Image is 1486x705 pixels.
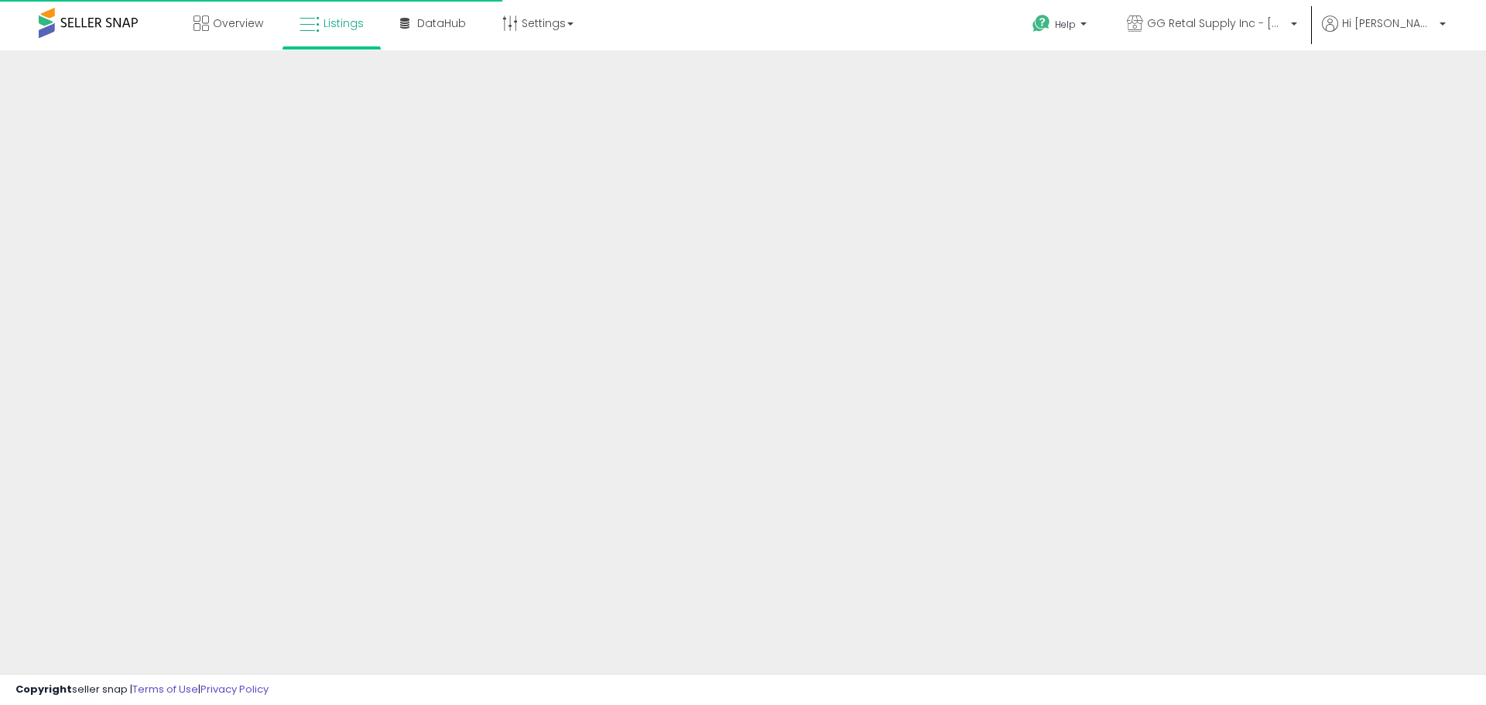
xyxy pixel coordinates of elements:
div: seller snap | | [15,683,269,697]
a: Help [1020,2,1102,50]
span: Help [1055,18,1076,31]
span: DataHub [417,15,466,31]
span: Listings [324,15,364,31]
a: Terms of Use [132,682,198,696]
strong: Copyright [15,682,72,696]
a: Hi [PERSON_NAME] [1322,15,1446,50]
span: Hi [PERSON_NAME] [1342,15,1435,31]
i: Get Help [1032,14,1051,33]
span: GG Retal Supply Inc - [GEOGRAPHIC_DATA] [1147,15,1286,31]
a: Privacy Policy [200,682,269,696]
span: Overview [213,15,263,31]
